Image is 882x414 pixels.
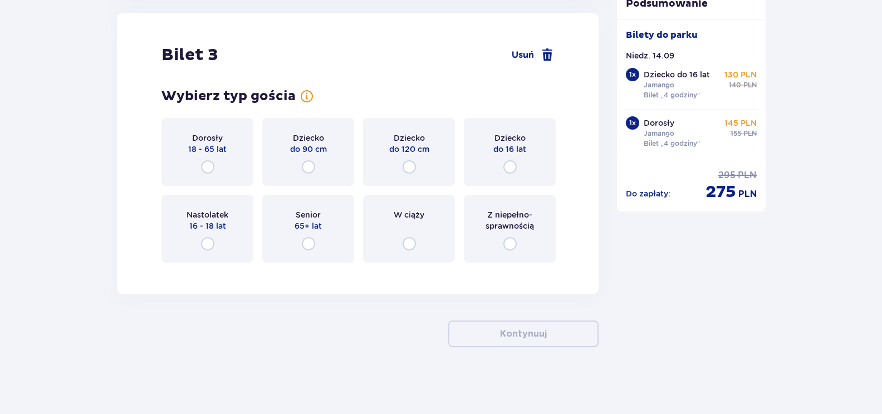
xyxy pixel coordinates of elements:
[626,29,698,41] p: Bilety do parku
[724,69,757,80] p: 130 PLN
[644,129,674,139] p: Jamango
[448,321,599,347] button: Kontynuuj
[626,68,639,81] div: 1 x
[295,220,322,231] p: 65+ lat
[290,144,327,155] p: do 90 cm
[474,209,546,231] p: Z niepełno­sprawnością
[644,90,700,100] p: Bilet „4 godziny”
[743,80,757,90] p: PLN
[192,132,223,144] p: Dorosły
[494,132,526,144] p: Dziecko
[644,139,700,149] p: Bilet „4 godziny”
[512,49,534,61] span: Usuń
[394,209,424,220] p: W ciąży
[743,129,757,139] p: PLN
[394,132,425,144] p: Dziecko
[626,50,674,61] p: Niedz. 14.09
[644,117,674,129] p: Dorosły
[500,328,547,340] p: Kontynuuj
[718,169,736,181] p: 295
[738,169,757,181] p: PLN
[626,188,670,199] p: Do zapłaty :
[189,220,226,231] p: 16 - 18 lat
[644,80,674,90] p: Jamango
[493,144,526,155] p: do 16 lat
[161,88,296,105] p: Wybierz typ gościa
[188,144,227,155] p: 18 - 65 lat
[731,129,741,139] p: 155
[293,132,324,144] p: Dziecko
[626,116,639,130] div: 1 x
[512,48,554,62] a: Usuń
[161,45,218,66] p: Bilet 3
[729,80,741,90] p: 140
[389,144,429,155] p: do 120 cm
[296,209,321,220] p: Senior
[187,209,228,220] p: Nastolatek
[705,181,736,203] p: 275
[738,188,757,200] p: PLN
[644,69,710,80] p: Dziecko do 16 lat
[724,117,757,129] p: 145 PLN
